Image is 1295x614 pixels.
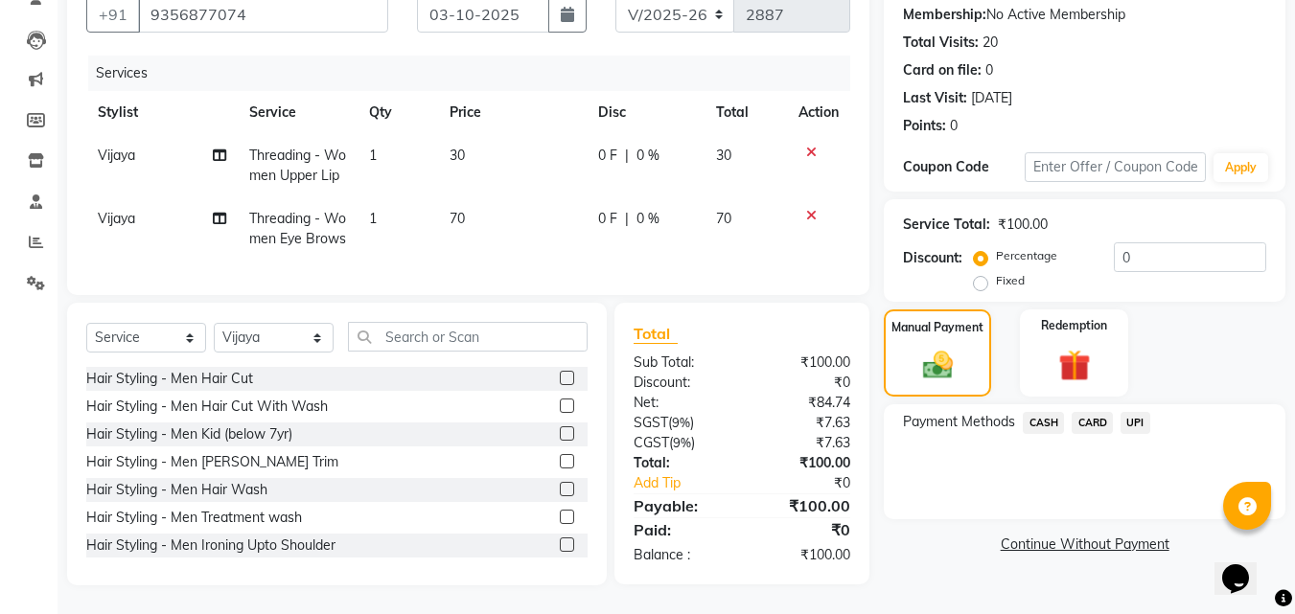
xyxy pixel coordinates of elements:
div: ( ) [619,433,742,453]
th: Disc [587,91,705,134]
div: ₹0 [742,373,865,393]
span: | [625,146,629,166]
div: ( ) [619,413,742,433]
span: CARD [1072,412,1113,434]
input: Search or Scan [348,322,588,352]
div: ₹84.74 [742,393,865,413]
span: 9% [673,435,691,450]
div: ₹7.63 [742,413,865,433]
button: Apply [1214,153,1268,182]
div: Hair Styling - Men Kid (below 7yr) [86,424,292,444]
div: Services [88,56,865,91]
div: Discount: [619,373,742,393]
span: Threading - Women Eye Brows [249,210,346,247]
span: | [625,209,629,229]
div: ₹100.00 [742,545,865,565]
span: 0 F [598,146,617,166]
div: Total Visits: [903,33,979,53]
span: 0 % [636,146,659,166]
img: _gift.svg [1049,346,1100,385]
div: Last Visit: [903,88,967,108]
div: Paid: [619,518,742,541]
input: Enter Offer / Coupon Code [1025,152,1206,182]
div: Balance : [619,545,742,565]
div: ₹0 [763,473,866,493]
th: Service [238,91,358,134]
div: ₹7.63 [742,433,865,453]
span: 70 [716,210,731,227]
div: Service Total: [903,215,990,235]
div: ₹100.00 [998,215,1048,235]
iframe: chat widget [1214,537,1276,595]
span: Vijaya [98,147,135,164]
span: 1 [369,210,377,227]
span: 30 [716,147,731,164]
div: ₹100.00 [742,494,865,517]
th: Price [438,91,587,134]
span: Threading - Women Upper Lip [249,147,346,184]
a: Add Tip [619,473,762,493]
label: Percentage [996,247,1057,264]
div: Hair Styling - Men [PERSON_NAME] Trim [86,452,338,472]
div: Discount: [903,248,962,268]
span: Total [634,324,678,344]
th: Stylist [86,91,238,134]
span: 9% [672,415,690,430]
div: Payable: [619,494,742,517]
span: 30 [450,147,465,164]
img: _cash.svg [913,348,962,382]
div: No Active Membership [903,5,1266,25]
div: Hair Styling - Men Hair Cut With Wash [86,397,328,417]
div: Sub Total: [619,352,742,373]
span: 70 [450,210,465,227]
a: Continue Without Payment [888,534,1282,555]
span: SGST [634,414,668,431]
th: Total [705,91,788,134]
span: CASH [1023,412,1064,434]
span: UPI [1121,412,1150,434]
div: 0 [985,60,993,80]
div: Net: [619,393,742,413]
div: Membership: [903,5,986,25]
div: Coupon Code [903,157,1024,177]
label: Redemption [1041,317,1107,334]
span: 0 % [636,209,659,229]
div: ₹100.00 [742,453,865,473]
span: 0 F [598,209,617,229]
th: Action [787,91,850,134]
span: CGST [634,434,669,451]
th: Qty [358,91,438,134]
span: 1 [369,147,377,164]
div: Total: [619,453,742,473]
div: Hair Styling - Men Treatment wash [86,508,302,528]
div: ₹0 [742,518,865,541]
span: Payment Methods [903,412,1015,432]
div: Points: [903,116,946,136]
span: Vijaya [98,210,135,227]
div: [DATE] [971,88,1012,108]
div: Hair Styling - Men Hair Cut [86,369,253,389]
div: Hair Styling - Men Ironing Upto Shoulder [86,535,335,556]
label: Fixed [996,272,1025,289]
div: Card on file: [903,60,982,80]
div: Hair Styling - Men Hair Wash [86,480,267,500]
label: Manual Payment [891,319,983,336]
div: 20 [983,33,998,53]
div: ₹100.00 [742,352,865,373]
div: 0 [950,116,958,136]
